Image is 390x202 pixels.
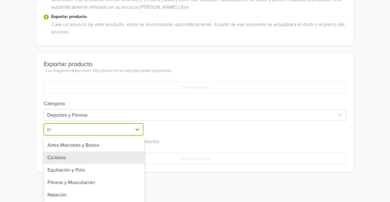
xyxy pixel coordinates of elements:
h6: Categoría [44,93,346,107]
div: Exportar producto [44,61,172,68]
div: Ciclismo [44,151,144,164]
div: Cree un anuncio de este producto, estos se sincronizarán automáticamente. A partir de ese momento... [49,21,346,38]
div: Equitación y Polo [44,164,144,176]
button: Crear anuncio [44,82,346,93]
div: Fitness y Musculación [44,176,144,189]
div: Esta categoría no admite tantas opciones de productos. [44,135,346,145]
button: Crear anuncio [44,153,346,164]
div: Natación [44,189,144,201]
label: Exportar producto [51,13,346,20]
div: Artes Marciales y Boxeo [44,139,144,151]
div: * Las imágenes deben tener 500 píxeles en un lado para poder exportarlas. [44,68,172,74]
